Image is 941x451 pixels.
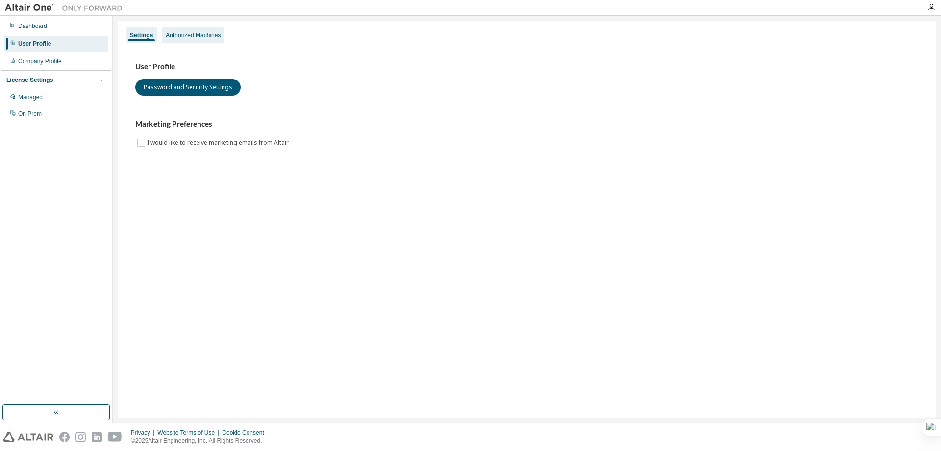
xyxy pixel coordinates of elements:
img: linkedin.svg [92,432,102,442]
div: Dashboard [18,22,47,30]
div: Website Terms of Use [157,429,222,437]
div: Authorized Machines [166,31,221,39]
p: © 2025 Altair Engineering, Inc. All Rights Reserved. [131,437,270,445]
div: User Profile [18,40,51,48]
div: On Prem [18,110,42,118]
div: License Settings [6,76,53,84]
img: youtube.svg [108,432,122,442]
div: Cookie Consent [222,429,270,437]
button: Password and Security Settings [135,79,241,96]
img: altair_logo.svg [3,432,53,442]
div: Managed [18,93,43,101]
img: instagram.svg [75,432,86,442]
img: Altair One [5,3,127,13]
h3: User Profile [135,62,918,72]
h3: Marketing Preferences [135,119,918,129]
div: Settings [130,31,153,39]
div: Privacy [131,429,157,437]
img: facebook.svg [59,432,70,442]
label: I would like to receive marketing emails from Altair [147,137,291,149]
div: Company Profile [18,57,62,65]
